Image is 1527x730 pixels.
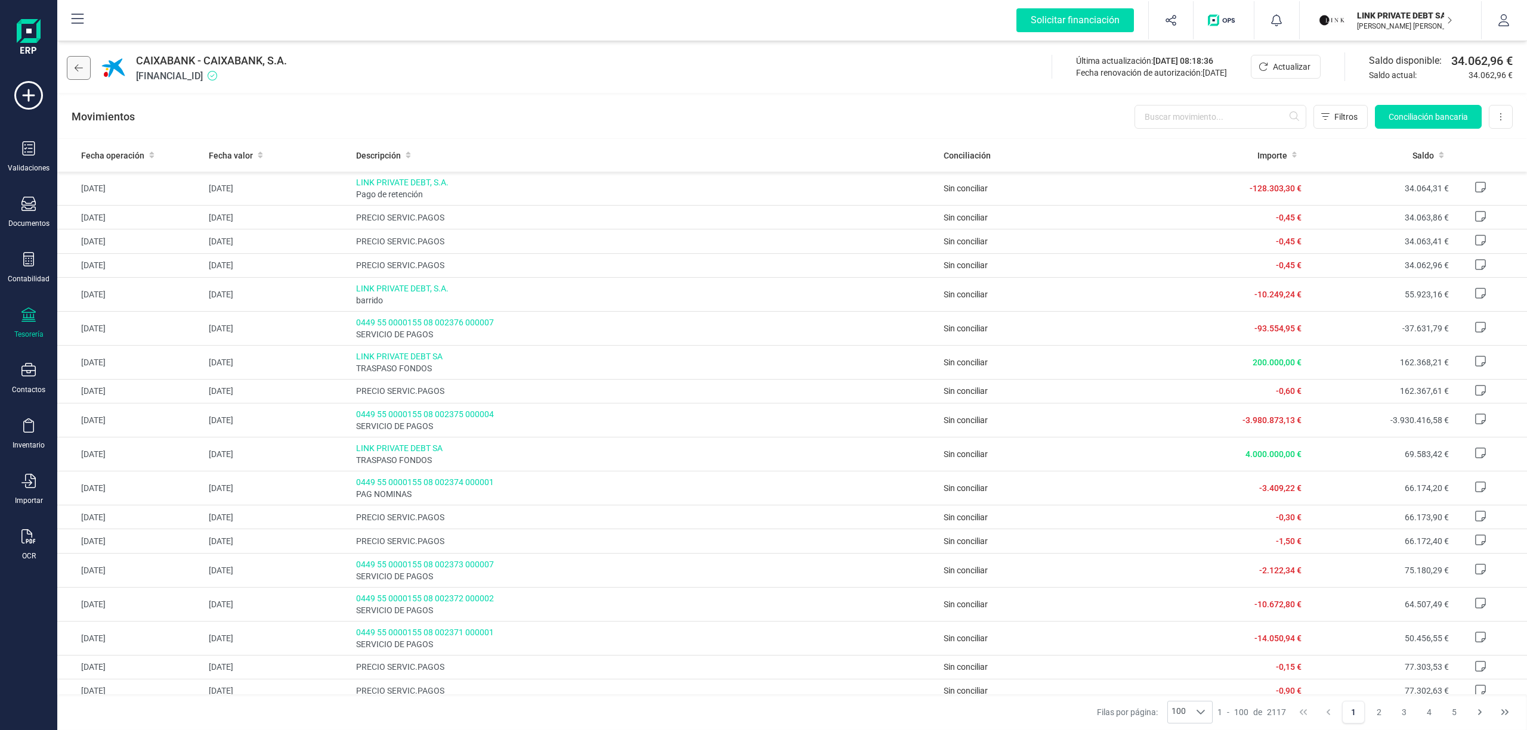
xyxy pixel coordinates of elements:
span: LINK PRIVATE DEBT, S.A. [356,176,935,188]
div: Solicitar financiación [1016,8,1134,32]
span: SERVICIO DE PAGOS [356,570,935,582]
span: barrido [356,294,935,306]
span: PRECIO SERVIC.PAGOS [356,385,935,397]
span: -0,45 € [1276,260,1302,270]
td: 75.180,29 € [1306,553,1453,587]
img: LI [1319,7,1345,33]
span: PRECIO SERVIC.PAGOS [356,511,935,523]
span: 200.000,00 € [1253,358,1302,367]
button: Page 5 [1443,701,1466,723]
span: 100 [1168,701,1189,723]
button: Filtros [1313,105,1368,129]
div: Inventario [13,440,45,450]
span: LINK PRIVATE DEBT SA [356,442,935,454]
button: Page 2 [1368,701,1390,723]
td: [DATE] [204,172,351,206]
td: 50.456,55 € [1306,621,1453,655]
span: Sin conciliar [944,449,988,459]
p: LINK PRIVATE DEBT SA [1357,10,1452,21]
span: Sin conciliar [944,324,988,333]
td: [DATE] [57,587,204,621]
td: 162.368,21 € [1306,345,1453,379]
td: [DATE] [57,345,204,379]
button: Next Page [1469,701,1491,723]
button: Actualizar [1251,55,1321,79]
span: Conciliación [944,150,991,161]
div: Filas por página: [1097,701,1213,723]
span: PRECIO SERVIC.PAGOS [356,685,935,697]
div: Tesorería [14,330,44,339]
td: 66.174,20 € [1306,471,1453,505]
span: Sin conciliar [944,415,988,425]
td: [DATE] [204,379,351,403]
span: Sin conciliar [944,686,988,695]
span: LINK PRIVATE DEBT SA [356,350,935,362]
button: Last Page [1494,701,1516,723]
span: de [1253,706,1262,718]
span: -10.249,24 € [1254,290,1302,299]
div: Importar [15,496,43,505]
td: 162.367,61 € [1306,379,1453,403]
td: 77.303,53 € [1306,655,1453,679]
span: Sin conciliar [944,633,988,643]
td: [DATE] [204,505,351,529]
span: TRASPASO FONDOS [356,362,935,374]
span: 100 [1234,706,1248,718]
span: Sin conciliar [944,386,988,396]
button: Page 1 [1342,701,1365,723]
span: 34.062,96 € [1451,52,1513,69]
span: Actualizar [1273,61,1310,73]
td: 55.923,16 € [1306,277,1453,311]
span: 0449 55 0000155 08 002374 000001 [356,476,935,488]
td: 34.063,86 € [1306,206,1453,229]
span: -1,50 € [1276,536,1302,546]
span: LINK PRIVATE DEBT, S.A. [356,282,935,294]
td: [DATE] [204,679,351,703]
td: [DATE] [204,621,351,655]
td: -3.930.416,58 € [1306,403,1453,437]
span: 0449 55 0000155 08 002371 000001 [356,626,935,638]
td: [DATE] [204,311,351,345]
td: [DATE] [204,437,351,471]
span: -0,45 € [1276,237,1302,246]
span: Sin conciliar [944,290,988,299]
span: Saldo [1412,150,1434,161]
img: Logo Finanedi [17,19,41,57]
td: [DATE] [57,311,204,345]
span: PRECIO SERVIC.PAGOS [356,535,935,547]
td: [DATE] [57,655,204,679]
td: -37.631,79 € [1306,311,1453,345]
span: 0449 55 0000155 08 002376 000007 [356,316,935,328]
span: PAG NOMINAS [356,488,935,500]
button: LILINK PRIVATE DEBT SA[PERSON_NAME] [PERSON_NAME] [1314,1,1467,39]
span: -0,15 € [1276,662,1302,672]
span: -3.409,22 € [1259,483,1302,493]
span: SERVICIO DE PAGOS [356,328,935,340]
td: [DATE] [57,253,204,277]
span: Sin conciliar [944,662,988,672]
td: 66.172,40 € [1306,529,1453,553]
div: Contactos [12,385,45,394]
div: OCR [22,551,36,561]
td: [DATE] [204,655,351,679]
td: [DATE] [57,229,204,253]
span: Sin conciliar [944,358,988,367]
td: [DATE] [204,403,351,437]
span: Sin conciliar [944,483,988,493]
button: Logo de OPS [1201,1,1247,39]
button: Page 3 [1393,701,1415,723]
span: Fecha operación [81,150,144,161]
span: 34.062,96 € [1469,69,1513,81]
td: [DATE] [204,529,351,553]
button: Conciliación bancaria [1375,105,1482,129]
span: SERVICIO DE PAGOS [356,604,935,616]
span: Sin conciliar [944,566,988,575]
span: -0,30 € [1276,512,1302,522]
button: First Page [1292,701,1315,723]
span: Sin conciliar [944,213,988,222]
td: 34.064,31 € [1306,172,1453,206]
span: -93.554,95 € [1254,324,1302,333]
span: [DATE] [1203,68,1227,77]
td: [DATE] [57,621,204,655]
span: Sin conciliar [944,184,988,193]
